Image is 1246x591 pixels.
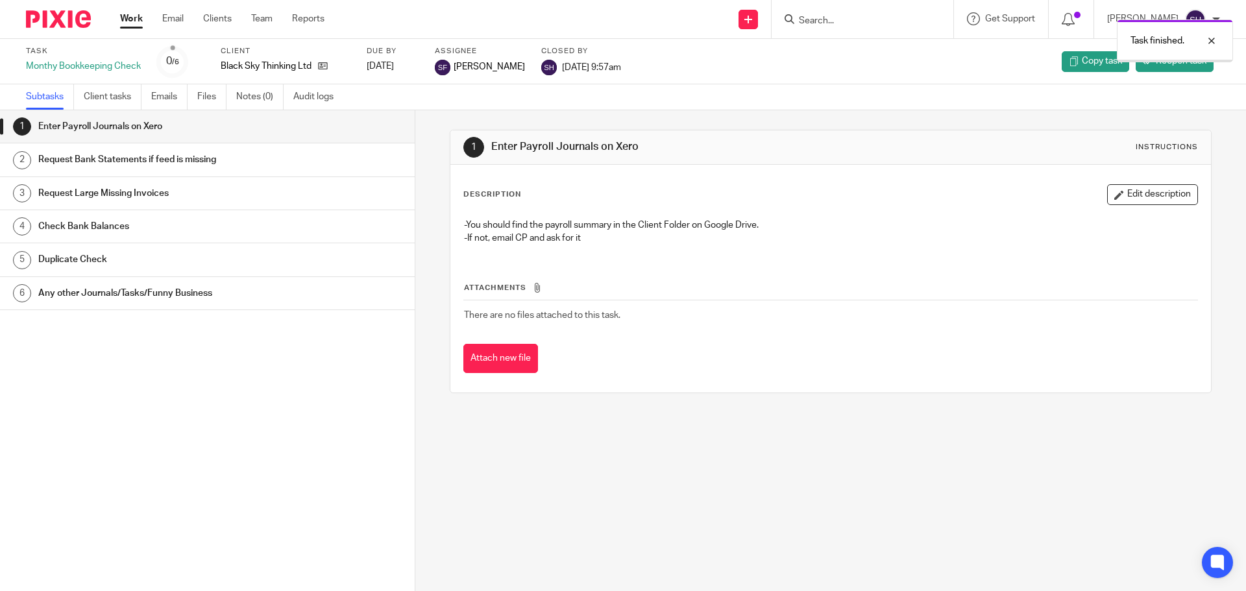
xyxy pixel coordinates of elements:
[1185,9,1206,30] img: svg%3E
[491,140,859,154] h1: Enter Payroll Journals on Xero
[1136,142,1198,152] div: Instructions
[221,60,311,73] p: Black Sky Thinking Ltd
[367,46,419,56] label: Due by
[120,12,143,25] a: Work
[162,12,184,25] a: Email
[26,10,91,28] img: Pixie
[463,189,521,200] p: Description
[464,232,1197,245] p: -If not, email CP and ask for it
[197,84,226,110] a: Files
[13,151,31,169] div: 2
[293,84,343,110] a: Audit logs
[38,117,281,136] h1: Enter Payroll Journals on Xero
[464,284,526,291] span: Attachments
[435,60,450,75] img: svg%3E
[38,250,281,269] h1: Duplicate Check
[38,217,281,236] h1: Check Bank Balances
[454,60,525,73] span: [PERSON_NAME]
[13,251,31,269] div: 5
[562,62,621,71] span: [DATE] 9:57am
[172,58,179,66] small: /6
[236,84,284,110] a: Notes (0)
[221,46,350,56] label: Client
[13,184,31,202] div: 3
[38,184,281,203] h1: Request Large Missing Invoices
[463,344,538,373] button: Attach new file
[1130,34,1184,47] p: Task finished.
[463,137,484,158] div: 1
[26,60,141,73] div: Monthy Bookkeeping Check
[166,54,179,69] div: 0
[26,46,141,56] label: Task
[38,150,281,169] h1: Request Bank Statements if feed is missing
[203,12,232,25] a: Clients
[1107,184,1198,205] button: Edit description
[464,219,1197,232] p: -You should find the payroll summary in the Client Folder on Google Drive.
[13,117,31,136] div: 1
[26,84,74,110] a: Subtasks
[13,284,31,302] div: 6
[251,12,273,25] a: Team
[151,84,188,110] a: Emails
[541,46,621,56] label: Closed by
[292,12,324,25] a: Reports
[541,60,557,75] img: svg%3E
[13,217,31,235] div: 4
[435,46,525,56] label: Assignee
[38,283,281,303] h1: Any other Journals/Tasks/Funny Business
[84,84,141,110] a: Client tasks
[367,60,419,73] div: [DATE]
[464,311,620,320] span: There are no files attached to this task.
